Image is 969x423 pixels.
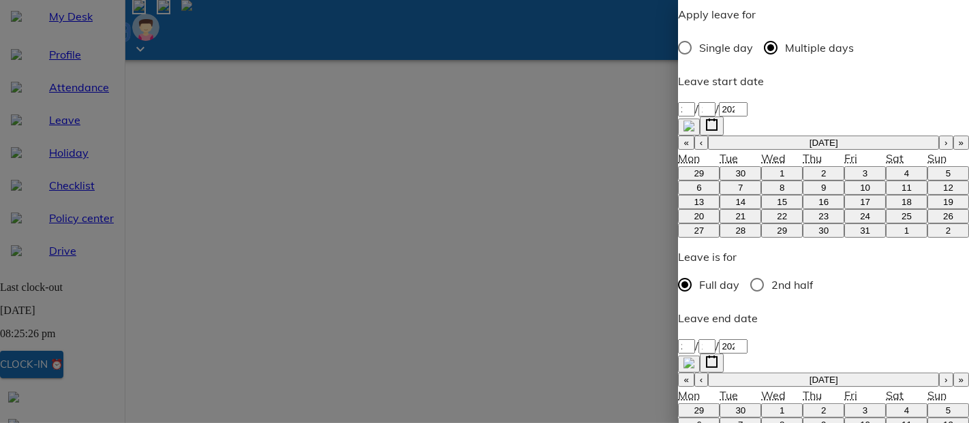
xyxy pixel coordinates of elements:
[720,223,761,238] button: 28 October 2025
[694,405,704,416] abbr: 29 September 2025
[678,270,969,299] div: Gender
[696,183,701,193] abbr: 6 October 2025
[761,223,803,238] button: 29 October 2025
[844,223,886,238] button: 31 October 2025
[927,181,969,195] button: 12 October 2025
[886,181,927,195] button: 11 October 2025
[860,197,870,207] abbr: 17 October 2025
[678,7,756,21] span: Apply leave for
[694,373,708,387] button: ‹
[735,225,745,236] abbr: 28 October 2025
[803,151,822,165] abbr: Thursday
[678,151,700,165] abbr: Monday
[927,403,969,418] button: 5 October 2025
[738,183,743,193] abbr: 7 October 2025
[720,151,738,165] abbr: Tuesday
[720,403,761,418] button: 30 September 2025
[803,388,822,402] abbr: Thursday
[818,197,829,207] abbr: 16 October 2025
[695,339,698,352] span: /
[863,168,867,178] abbr: 3 October 2025
[927,209,969,223] button: 26 October 2025
[761,403,803,418] button: 1 October 2025
[939,136,953,150] button: ›
[785,40,854,56] span: Multiple days
[678,136,694,150] button: «
[818,211,829,221] abbr: 23 October 2025
[694,168,704,178] abbr: 29 September 2025
[678,388,700,402] abbr: Monday
[678,223,720,238] button: 27 October 2025
[708,136,939,150] button: [DATE]
[943,211,953,221] abbr: 26 October 2025
[886,195,927,209] button: 18 October 2025
[777,197,787,207] abbr: 15 October 2025
[803,166,844,181] button: 2 October 2025
[678,181,720,195] button: 6 October 2025
[678,373,694,387] button: «
[694,136,708,150] button: ‹
[716,339,719,352] span: /
[860,183,870,193] abbr: 10 October 2025
[818,225,829,236] abbr: 30 October 2025
[886,403,927,418] button: 4 October 2025
[886,166,927,181] button: 4 October 2025
[844,403,886,418] button: 3 October 2025
[735,197,745,207] abbr: 14 October 2025
[927,223,969,238] button: 2 November 2025
[683,358,694,369] img: clearIcon.00697547.svg
[761,195,803,209] button: 15 October 2025
[844,388,857,402] abbr: Friday
[803,209,844,223] button: 23 October 2025
[780,183,784,193] abbr: 8 October 2025
[844,195,886,209] button: 17 October 2025
[946,225,951,236] abbr: 2 November 2025
[927,166,969,181] button: 5 October 2025
[904,168,909,178] abbr: 4 October 2025
[943,197,953,207] abbr: 19 October 2025
[886,209,927,223] button: 25 October 2025
[939,373,953,387] button: ›
[720,181,761,195] button: 7 October 2025
[720,166,761,181] button: 30 September 2025
[803,195,844,209] button: 16 October 2025
[678,403,720,418] button: 29 September 2025
[844,181,886,195] button: 10 October 2025
[803,181,844,195] button: 9 October 2025
[946,405,951,416] abbr: 5 October 2025
[678,310,969,326] p: Leave end date
[761,209,803,223] button: 22 October 2025
[777,211,787,221] abbr: 22 October 2025
[902,211,912,221] abbr: 25 October 2025
[678,102,695,116] input: --
[761,151,786,165] abbr: Wednesday
[821,405,826,416] abbr: 2 October 2025
[735,211,745,221] abbr: 21 October 2025
[699,277,739,293] span: Full day
[860,211,870,221] abbr: 24 October 2025
[844,151,857,165] abbr: Friday
[953,373,969,387] button: »
[735,405,745,416] abbr: 30 September 2025
[821,183,826,193] abbr: 9 October 2025
[904,225,909,236] abbr: 1 November 2025
[678,209,720,223] button: 20 October 2025
[678,166,720,181] button: 29 September 2025
[694,197,704,207] abbr: 13 October 2025
[777,225,787,236] abbr: 29 October 2025
[720,388,738,402] abbr: Tuesday
[716,101,719,115] span: /
[694,211,704,221] abbr: 20 October 2025
[683,121,694,131] img: clearIcon.00697547.svg
[844,209,886,223] button: 24 October 2025
[886,388,904,402] abbr: Saturday
[678,249,969,265] p: Leave is for
[927,388,947,402] abbr: Sunday
[678,33,969,62] div: daytype
[821,168,826,178] abbr: 2 October 2025
[720,195,761,209] button: 14 October 2025
[803,223,844,238] button: 30 October 2025
[698,102,716,116] input: --
[943,183,953,193] abbr: 12 October 2025
[761,181,803,195] button: 8 October 2025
